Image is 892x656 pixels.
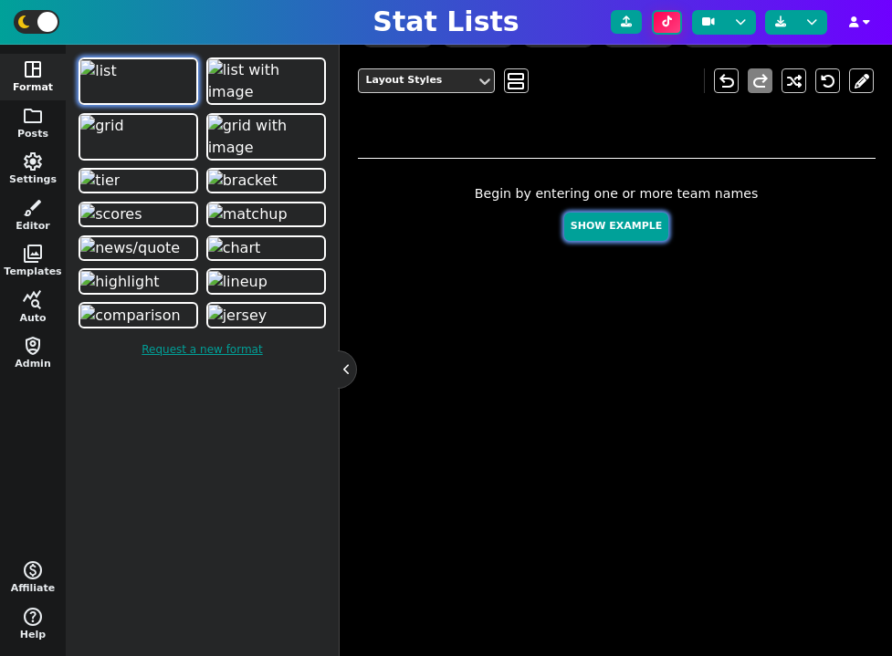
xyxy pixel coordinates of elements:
[22,559,44,581] span: monetization_on
[22,151,44,172] span: settings
[366,73,468,89] div: Layout Styles
[22,289,44,311] span: query_stats
[716,70,738,92] span: undo
[80,203,142,225] img: scores
[208,305,268,327] img: jersey
[748,68,772,93] button: redo
[373,5,519,38] h1: Stat Lists
[358,184,876,250] div: Begin by entering one or more team names
[208,59,324,103] img: list with image
[75,332,330,367] a: Request a new format
[80,60,117,82] img: list
[80,305,180,327] img: comparison
[22,105,44,127] span: folder
[80,237,180,259] img: news/quote
[22,606,44,628] span: help
[208,170,278,192] img: bracket
[80,115,123,137] img: grid
[208,115,324,159] img: grid with image
[22,197,44,219] span: brush
[750,70,771,92] span: redo
[22,335,44,357] span: shield_person
[80,170,120,192] img: tier
[564,213,668,241] button: Show Example
[714,68,739,93] button: undo
[22,58,44,80] span: space_dashboard
[208,237,261,259] img: chart
[22,243,44,265] span: photo_library
[80,271,159,293] img: highlight
[208,271,268,293] img: lineup
[208,203,288,225] img: matchup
